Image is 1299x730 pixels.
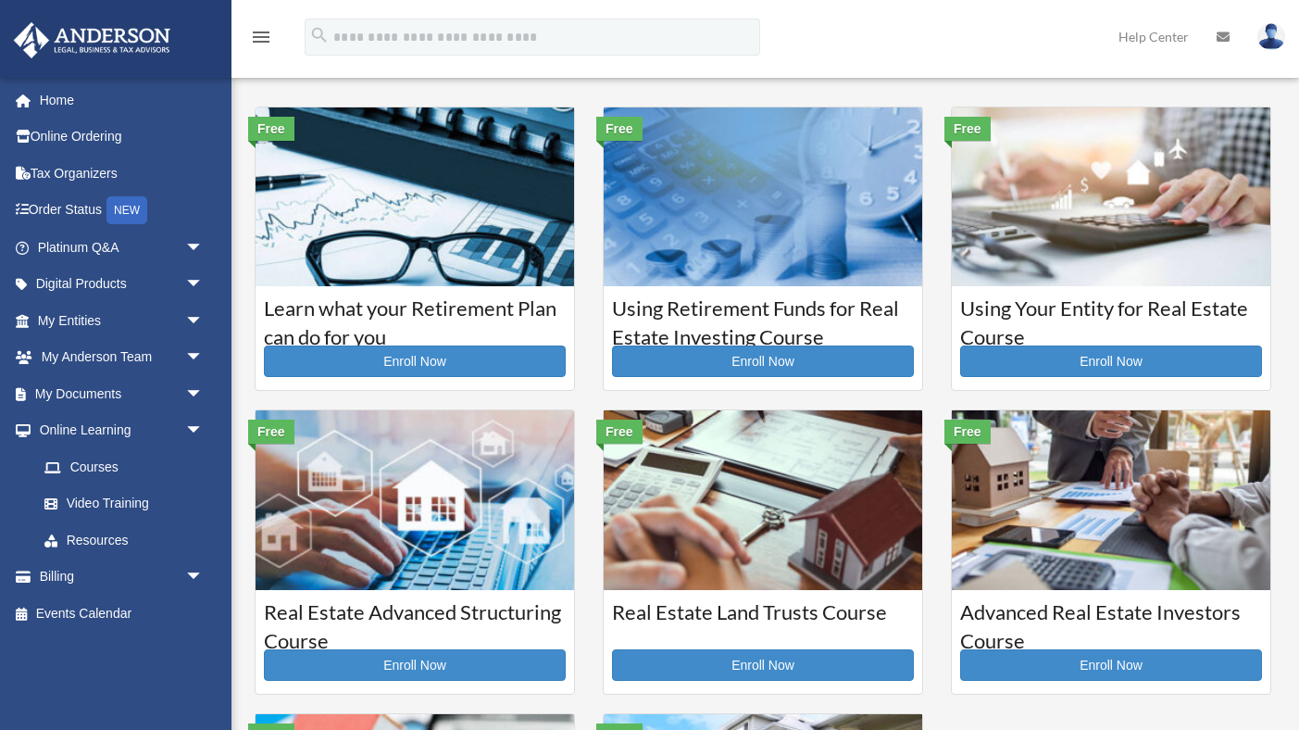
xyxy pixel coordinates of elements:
a: Enroll Now [612,346,914,377]
a: Enroll Now [264,649,566,681]
a: Tax Organizers [13,155,231,192]
a: Events Calendar [13,595,231,632]
a: Enroll Now [960,649,1262,681]
span: arrow_drop_down [185,302,222,340]
a: Enroll Now [960,346,1262,377]
h3: Using Retirement Funds for Real Estate Investing Course [612,295,914,341]
a: Digital Productsarrow_drop_down [13,266,231,303]
i: search [309,25,330,45]
a: menu [250,32,272,48]
h3: Real Estate Advanced Structuring Course [264,598,566,645]
a: Platinum Q&Aarrow_drop_down [13,229,231,266]
a: Enroll Now [612,649,914,681]
span: arrow_drop_down [185,559,222,597]
a: Home [13,82,231,119]
i: menu [250,26,272,48]
span: arrow_drop_down [185,375,222,413]
div: Free [596,420,643,444]
span: arrow_drop_down [185,229,222,267]
h3: Real Estate Land Trusts Course [612,598,914,645]
div: Free [596,117,643,141]
a: Video Training [26,485,231,522]
a: Billingarrow_drop_down [13,559,231,596]
div: Free [248,117,294,141]
a: Resources [26,522,231,559]
a: Enroll Now [264,346,566,377]
div: Free [944,420,991,444]
span: arrow_drop_down [185,266,222,304]
div: Free [944,117,991,141]
a: Courses [26,448,222,485]
span: arrow_drop_down [185,339,222,377]
a: Online Ordering [13,119,231,156]
a: My Anderson Teamarrow_drop_down [13,339,231,376]
h3: Learn what your Retirement Plan can do for you [264,295,566,341]
a: My Entitiesarrow_drop_down [13,302,231,339]
a: My Documentsarrow_drop_down [13,375,231,412]
div: Free [248,420,294,444]
h3: Advanced Real Estate Investors Course [960,598,1262,645]
img: Anderson Advisors Platinum Portal [8,22,176,58]
h3: Using Your Entity for Real Estate Course [960,295,1262,341]
img: User Pic [1257,23,1285,50]
div: NEW [106,196,147,224]
a: Order StatusNEW [13,192,231,230]
span: arrow_drop_down [185,412,222,450]
a: Online Learningarrow_drop_down [13,412,231,449]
